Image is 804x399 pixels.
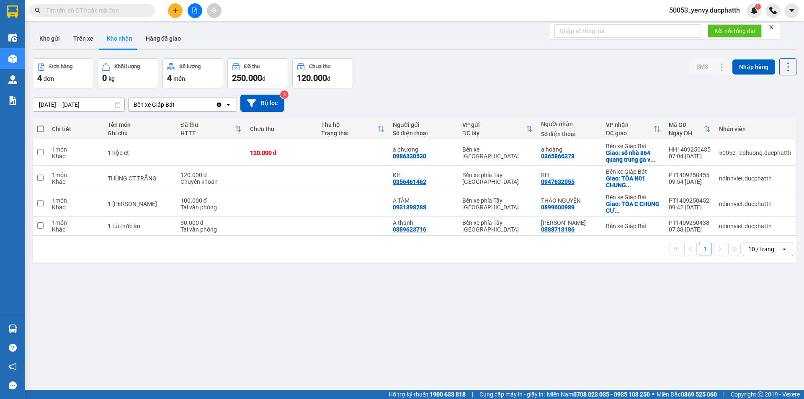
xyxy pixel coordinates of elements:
span: kg [108,75,115,82]
div: A TÂM [393,197,454,204]
div: Bến xe Giáp Bát [606,194,660,201]
div: ĐC giao [606,130,654,136]
div: 07:38 [DATE] [669,226,711,233]
span: file-add [192,8,198,13]
div: Đã thu [244,64,260,70]
input: Select a date range. [33,98,124,111]
span: Miền Bắc [657,390,717,399]
div: ĐC lấy [462,130,526,136]
div: Người nhận [541,121,598,127]
div: 0899600989 [541,204,575,211]
svg: open [781,246,788,252]
span: ... [650,156,655,163]
div: 0986330530 [393,153,426,160]
div: 1 THÙNG CATON [108,201,172,207]
div: Bến xe Giáp Bát [606,223,660,229]
div: Tại văn phòng [180,204,242,211]
div: 1 hộp ct [108,149,172,156]
button: aim [207,3,222,18]
div: Khác [52,226,99,233]
span: Cung cấp máy in - giấy in: [479,390,545,399]
div: ndinhviet.ducphatth [719,223,791,229]
div: Chưa thu [309,64,330,70]
div: THẢO NGUYÊN [541,197,598,204]
div: 50052_lephuong.ducphatth [719,149,791,156]
div: 30.000 đ [180,219,242,226]
th: Toggle SortBy [317,118,389,140]
div: 0356461462 [393,178,426,185]
div: PT1409250438 [669,219,711,226]
img: solution-icon [8,96,17,105]
span: 4 [167,73,172,83]
span: | [723,390,724,399]
span: notification [9,363,17,371]
div: 09:54 [DATE] [669,178,711,185]
div: Chưa thu [250,126,313,132]
span: Hỗ trợ kỹ thuật: [389,390,466,399]
div: Chi tiết [52,126,99,132]
button: plus [168,3,183,18]
div: 0365866378 [541,153,575,160]
div: 0388713186 [541,226,575,233]
div: Mã GD [669,121,704,128]
div: Bến xe Giáp Bát [134,100,175,109]
button: SMS [690,59,715,74]
div: Bến xe phía Tây [GEOGRAPHIC_DATA] [462,197,533,211]
span: 4 [37,73,42,83]
strong: 0369 525 060 [681,391,717,398]
span: đơn [44,75,54,82]
div: Giao: TÒA N01 CHUNG CUWBERRIVER PREMIER 390 NGUYỄN VĂN CỪ LONG BIÊN [606,175,660,188]
div: Nhân viên [719,126,791,132]
img: phone-icon [769,7,777,14]
button: Đơn hàng4đơn [33,58,93,88]
span: ... [626,182,631,188]
span: Kết nối tổng đài [714,26,755,36]
div: Số điện thoại [393,130,454,136]
div: KH [541,172,598,178]
div: 1 món [52,146,99,153]
button: 1 [699,243,711,255]
button: caret-down [784,3,799,18]
button: Đã thu250.000đ [227,58,288,88]
div: 10 / trang [748,245,774,253]
button: Khối lượng0kg [98,58,158,88]
div: THÙNG CT TRẮNG [108,175,172,182]
strong: 1900 633 818 [430,391,466,398]
div: Khác [52,153,99,160]
div: ndinhviet.ducphatth [719,201,791,207]
div: Ghi chú [108,130,172,136]
span: plus [173,8,178,13]
span: message [9,381,17,389]
button: Hàng đã giao [139,28,188,49]
button: Số lượng4món [162,58,223,88]
span: 1 [756,4,759,10]
button: Trên xe [67,28,100,49]
span: close [768,24,774,30]
button: Bộ lọc [240,95,284,112]
span: search [35,8,41,13]
span: caret-down [788,7,796,14]
input: Selected Bến xe Giáp Bát. [175,100,176,109]
div: Số điện thoại [541,131,598,137]
div: 0389623716 [393,226,426,233]
span: Miền Nam [547,390,650,399]
div: Đã thu [180,121,235,128]
div: PT1409250455 [669,172,711,178]
span: món [173,75,185,82]
div: 120.000 đ [250,149,313,156]
sup: 1 [755,4,761,10]
div: Tại văn phòng [180,226,242,233]
div: HTTT [180,130,235,136]
button: Kho gửi [33,28,67,49]
img: logo-vxr [7,5,18,18]
th: Toggle SortBy [602,118,665,140]
div: Số lượng [179,64,201,70]
button: Chưa thu120.000đ [292,58,353,88]
div: A thanh [393,219,454,226]
div: Bến xe phía Tây [GEOGRAPHIC_DATA] [462,219,533,233]
span: | [472,390,473,399]
th: Toggle SortBy [665,118,715,140]
div: Khánh Vân [541,219,598,226]
th: Toggle SortBy [458,118,537,140]
div: 1 túi thức ăn [108,223,172,229]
